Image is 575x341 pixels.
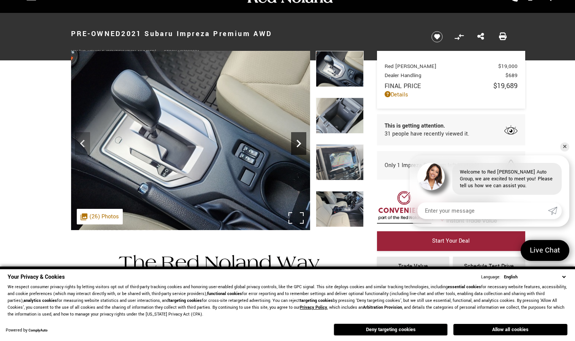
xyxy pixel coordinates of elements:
span: VIN: [71,49,79,55]
span: $19,000 [498,63,518,70]
span: This is getting attention. [385,122,469,130]
img: Used 2021 Red Subaru Premium image 18 [316,98,364,134]
button: Compare Vehicle [453,31,465,43]
span: Start Your Deal [432,237,470,245]
a: Start Your Deal [377,231,525,251]
a: Final Price $19,689 [385,81,518,91]
span: Dealer Handling [385,72,505,79]
div: Next [291,132,306,155]
span: Trade Value [398,262,428,270]
img: Used 2021 Red Subaru Premium image 17 [316,51,364,87]
div: Powered by [6,328,48,333]
a: ComplyAuto [29,328,48,333]
a: Trade Value [377,257,449,276]
img: Used 2021 Red Subaru Premium image 20 [316,191,364,227]
input: Enter your message [417,202,548,219]
strong: targeting cookies [300,298,333,303]
a: Share this Pre-Owned 2021 Subaru Impreza Premium AWD [477,32,484,42]
a: Submit [548,202,562,219]
span: UC709207A [178,49,200,55]
span: Only 1 Impreza Premium left in stock! [385,161,479,169]
a: Privacy Policy [300,305,327,310]
span: Stock: [164,49,178,55]
span: Your Privacy & Cookies [8,273,65,281]
strong: functional cookies [207,291,242,297]
span: Live Chat [526,245,564,256]
a: Schedule Test Drive [453,257,525,276]
div: Previous [75,132,90,155]
button: Allow all cookies [453,324,567,335]
strong: Pre-Owned [71,29,122,39]
select: Language Select [502,273,567,281]
span: 31 people have recently viewed it. [385,130,469,138]
a: Live Chat [521,240,569,261]
a: Print this Pre-Owned 2021 Subaru Impreza Premium AWD [499,32,507,42]
img: Used 2021 Red Subaru Premium image 19 [316,144,364,180]
h1: 2021 Subaru Impreza Premium AWD [71,19,419,49]
strong: targeting cookies [169,298,202,303]
a: Details [385,91,518,99]
a: Dealer Handling $689 [385,72,518,79]
strong: analytics cookies [24,298,57,303]
button: Deny targeting cookies [334,324,448,336]
button: Save vehicle [429,31,445,43]
div: Welcome to Red [PERSON_NAME] Auto Group, we are excited to meet you! Please tell us how we can as... [452,163,562,195]
div: Language: [481,275,501,279]
div: (26) Photos [77,209,123,224]
strong: essential cookies [448,284,481,290]
span: Final Price [385,82,493,90]
span: $19,689 [493,81,518,91]
a: Red [PERSON_NAME] $19,000 [385,63,518,70]
span: Schedule Test Drive [464,262,514,270]
strong: Arbitration Provision [363,305,402,310]
span: Red [PERSON_NAME] [385,63,498,70]
img: Used 2021 Red Subaru Premium image 17 [71,51,310,230]
span: [US_VEHICLE_IDENTIFICATION_NUMBER] [79,49,156,55]
p: We respect consumer privacy rights by letting visitors opt out of third-party tracking cookies an... [8,284,567,318]
img: Agent profile photo [417,163,445,190]
span: $689 [505,72,518,79]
